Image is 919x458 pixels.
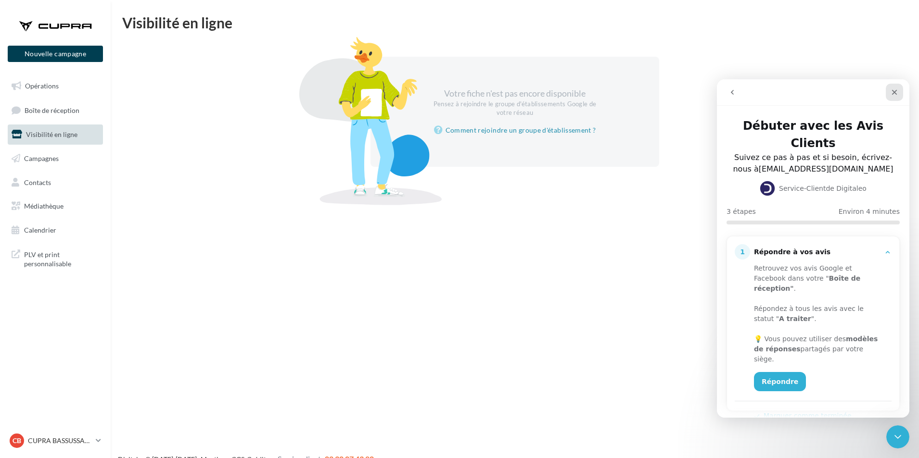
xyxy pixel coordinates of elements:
[6,149,105,169] a: Campagnes
[122,15,907,30] div: Visibilité en ligne
[24,202,64,210] span: Médiathèque
[6,220,105,240] a: Calendrier
[24,248,99,269] span: PLV et print personnalisable
[432,87,598,117] div: Votre fiche n'est pas encore disponible
[6,196,105,216] a: Médiathèque
[24,154,59,162] span: Campagnes
[28,436,92,446] p: CUPRA BASSUSSARRY
[434,124,596,136] a: Comment rejoindre un groupe d'établissement ?
[37,332,135,342] button: Marquer comme terminée
[8,432,103,450] a: CB CUPRA BASSUSSARRY
[13,436,21,446] span: CB
[6,100,105,121] a: Boîte de réception
[6,124,105,145] a: Visibilité en ligne
[24,226,56,234] span: Calendrier
[6,244,105,272] a: PLV et print personnalisable
[24,178,51,186] span: Contacts
[432,100,598,117] div: Pensez à rejoindre le groupe d'établissements Google de votre réseau
[717,79,909,418] iframe: Intercom live chat
[886,425,909,448] iframe: Intercom live chat
[26,130,77,138] span: Visibilité en ligne
[8,46,103,62] button: Nouvelle campagne
[6,76,105,96] a: Opérations
[25,106,79,114] span: Boîte de réception
[6,173,105,193] a: Contacts
[25,82,59,90] span: Opérations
